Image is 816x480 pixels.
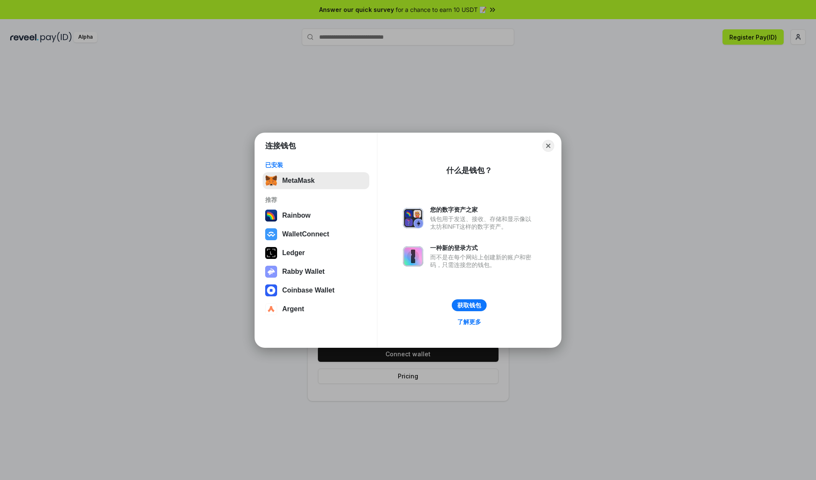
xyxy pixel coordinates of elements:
[403,208,423,228] img: svg+xml,%3Csvg%20xmlns%3D%22http%3A%2F%2Fwww.w3.org%2F2000%2Fsvg%22%20fill%3D%22none%22%20viewBox...
[263,244,369,261] button: Ledger
[446,165,492,176] div: 什么是钱包？
[263,226,369,243] button: WalletConnect
[430,215,535,230] div: 钱包用于发送、接收、存储和显示像以太坊和NFT这样的数字资产。
[265,175,277,187] img: svg+xml,%3Csvg%20fill%3D%22none%22%20height%3D%2233%22%20viewBox%3D%220%200%2035%2033%22%20width%...
[282,287,334,294] div: Coinbase Wallet
[265,266,277,278] img: svg+xml,%3Csvg%20xmlns%3D%22http%3A%2F%2Fwww.w3.org%2F2000%2Fsvg%22%20fill%3D%22none%22%20viewBox...
[265,247,277,259] img: svg+xml,%3Csvg%20xmlns%3D%22http%3A%2F%2Fwww.w3.org%2F2000%2Fsvg%22%20width%3D%2228%22%20height%3...
[282,230,329,238] div: WalletConnect
[430,253,535,269] div: 而不是在每个网站上创建新的账户和密码，只需连接您的钱包。
[265,228,277,240] img: svg+xml,%3Csvg%20width%3D%2228%22%20height%3D%2228%22%20viewBox%3D%220%200%2028%2028%22%20fill%3D...
[263,207,369,224] button: Rainbow
[542,140,554,152] button: Close
[457,318,481,326] div: 了解更多
[263,172,369,189] button: MetaMask
[452,316,486,327] a: 了解更多
[282,268,325,276] div: Rabby Wallet
[265,284,277,296] img: svg+xml,%3Csvg%20width%3D%2228%22%20height%3D%2228%22%20viewBox%3D%220%200%2028%2028%22%20fill%3D...
[263,263,369,280] button: Rabby Wallet
[263,282,369,299] button: Coinbase Wallet
[282,177,314,185] div: MetaMask
[282,212,311,219] div: Rainbow
[263,301,369,318] button: Argent
[430,244,535,252] div: 一种新的登录方式
[403,246,423,267] img: svg+xml,%3Csvg%20xmlns%3D%22http%3A%2F%2Fwww.w3.org%2F2000%2Fsvg%22%20fill%3D%22none%22%20viewBox...
[457,301,481,309] div: 获取钱包
[282,249,305,257] div: Ledger
[265,303,277,315] img: svg+xml,%3Csvg%20width%3D%2228%22%20height%3D%2228%22%20viewBox%3D%220%200%2028%2028%22%20fill%3D...
[265,196,367,204] div: 推荐
[265,210,277,222] img: svg+xml,%3Csvg%20width%3D%22120%22%20height%3D%22120%22%20viewBox%3D%220%200%20120%20120%22%20fil...
[430,206,535,213] div: 您的数字资产之家
[265,141,296,151] h1: 连接钱包
[265,161,367,169] div: 已安装
[282,305,304,313] div: Argent
[452,299,487,311] button: 获取钱包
